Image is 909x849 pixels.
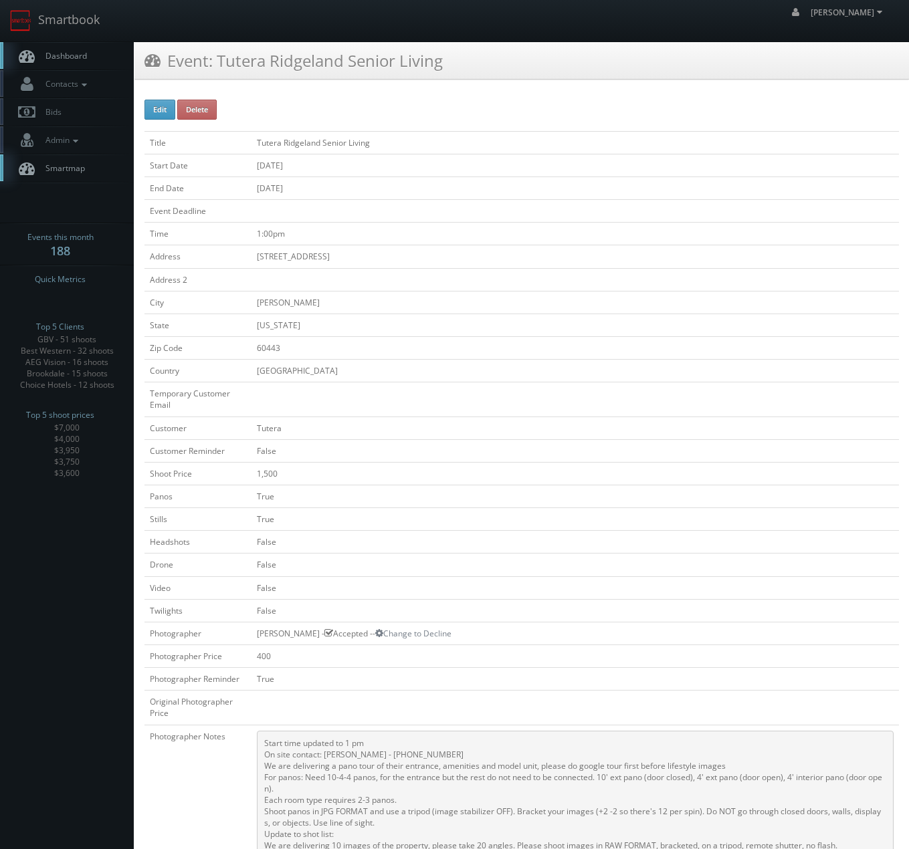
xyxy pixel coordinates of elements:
[251,131,899,154] td: Tutera Ridgeland Senior Living
[144,336,251,359] td: Zip Code
[251,508,899,531] td: True
[251,644,899,667] td: 400
[251,154,899,176] td: [DATE]
[39,78,90,90] span: Contacts
[251,485,899,507] td: True
[144,49,443,72] h3: Event: Tutera Ridgeland Senior Living
[144,576,251,599] td: Video
[144,439,251,462] td: Customer Reminder
[10,10,31,31] img: smartbook-logo.png
[144,382,251,416] td: Temporary Customer Email
[144,360,251,382] td: Country
[144,691,251,725] td: Original Photographer Price
[251,462,899,485] td: 1,500
[36,320,84,334] span: Top 5 Clients
[251,554,899,576] td: False
[144,485,251,507] td: Panos
[251,622,899,644] td: [PERSON_NAME] - Accepted --
[251,314,899,336] td: [US_STATE]
[144,508,251,531] td: Stills
[251,245,899,268] td: [STREET_ADDRESS]
[144,223,251,245] td: Time
[144,668,251,691] td: Photographer Reminder
[251,223,899,245] td: 1:00pm
[39,162,85,174] span: Smartmap
[251,336,899,359] td: 60443
[39,134,82,146] span: Admin
[375,628,451,639] a: Change to Decline
[144,554,251,576] td: Drone
[26,408,94,422] span: Top 5 shoot prices
[177,100,217,120] button: Delete
[144,644,251,667] td: Photographer Price
[144,622,251,644] td: Photographer
[144,245,251,268] td: Address
[144,416,251,439] td: Customer
[811,7,886,18] span: [PERSON_NAME]
[144,268,251,291] td: Address 2
[39,106,62,118] span: Bids
[35,273,86,286] span: Quick Metrics
[144,131,251,154] td: Title
[39,50,87,62] span: Dashboard
[251,576,899,599] td: False
[144,100,175,120] button: Edit
[251,360,899,382] td: [GEOGRAPHIC_DATA]
[144,176,251,199] td: End Date
[144,462,251,485] td: Shoot Price
[251,668,899,691] td: True
[27,231,94,244] span: Events this month
[251,416,899,439] td: Tutera
[144,200,251,223] td: Event Deadline
[251,599,899,622] td: False
[50,243,70,259] strong: 188
[251,531,899,554] td: False
[144,531,251,554] td: Headshots
[251,439,899,462] td: False
[144,154,251,176] td: Start Date
[144,291,251,314] td: City
[251,176,899,199] td: [DATE]
[251,291,899,314] td: [PERSON_NAME]
[144,314,251,336] td: State
[144,599,251,622] td: Twilights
